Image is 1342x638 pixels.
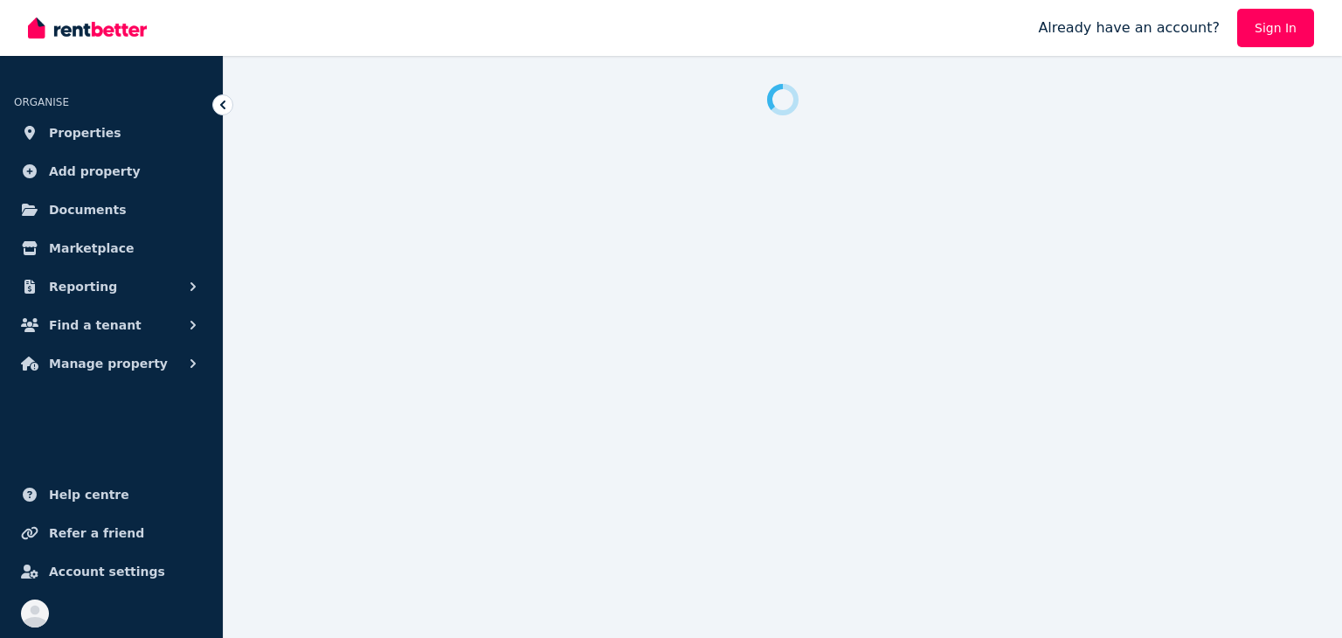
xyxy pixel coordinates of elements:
a: Add property [14,154,209,189]
span: Documents [49,199,127,220]
a: Documents [14,192,209,227]
a: Properties [14,115,209,150]
a: Sign In [1237,9,1314,47]
span: ORGANISE [14,96,69,108]
span: Refer a friend [49,523,144,544]
span: Already have an account? [1038,17,1220,38]
button: Reporting [14,269,209,304]
span: Properties [49,122,121,143]
a: Account settings [14,554,209,589]
span: Find a tenant [49,315,142,336]
a: Refer a friend [14,516,209,551]
span: Help centre [49,484,129,505]
img: RentBetter [28,15,147,41]
button: Find a tenant [14,308,209,343]
span: Account settings [49,561,165,582]
a: Help centre [14,477,209,512]
a: Marketplace [14,231,209,266]
button: Manage property [14,346,209,381]
span: Reporting [49,276,117,297]
span: Marketplace [49,238,134,259]
span: Add property [49,161,141,182]
span: Manage property [49,353,168,374]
